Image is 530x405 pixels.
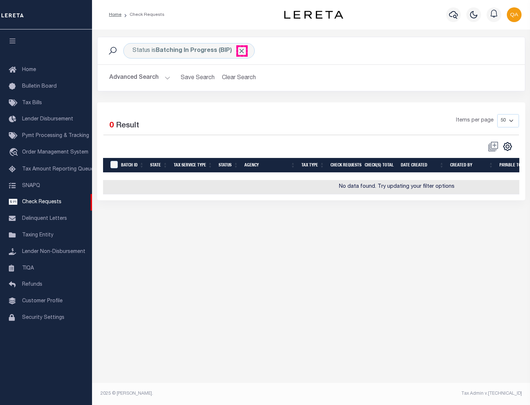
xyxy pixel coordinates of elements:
[116,120,139,132] label: Result
[298,158,328,173] th: Tax Type: activate to sort column ascending
[22,84,57,89] span: Bulletin Board
[22,117,73,122] span: Lender Disbursement
[22,183,40,188] span: SNAPQ
[317,390,522,397] div: Tax Admin v.[TECHNICAL_ID]
[147,158,171,173] th: State: activate to sort column ascending
[22,249,85,254] span: Lender Non-Disbursement
[238,47,245,55] span: Click to Remove
[176,71,219,85] button: Save Search
[216,158,241,173] th: Status: activate to sort column ascending
[22,150,88,155] span: Order Management System
[398,158,447,173] th: Date Created: activate to sort column ascending
[456,117,494,125] span: Items per page
[22,299,63,304] span: Customer Profile
[9,148,21,158] i: travel_explore
[22,133,89,138] span: Pymt Processing & Tracking
[22,282,42,287] span: Refunds
[109,122,114,130] span: 0
[22,200,61,205] span: Check Requests
[118,158,147,173] th: Batch Id: activate to sort column ascending
[121,11,165,18] li: Check Requests
[507,7,522,22] img: svg+xml;base64,PHN2ZyB4bWxucz0iaHR0cDovL3d3dy53My5vcmcvMjAwMC9zdmciIHBvaW50ZXItZXZlbnRzPSJub25lIi...
[171,158,216,173] th: Tax Service Type: activate to sort column ascending
[123,43,255,59] div: Status is
[219,71,259,85] button: Clear Search
[109,13,121,17] a: Home
[22,216,67,221] span: Delinquent Letters
[241,158,298,173] th: Agency: activate to sort column ascending
[95,390,311,397] div: 2025 © [PERSON_NAME].
[328,158,362,173] th: Check Requests
[22,315,64,320] span: Security Settings
[109,71,170,85] button: Advanced Search
[22,233,53,238] span: Taxing Entity
[284,11,343,19] img: logo-dark.svg
[362,158,398,173] th: Check(s) Total
[22,101,42,106] span: Tax Bills
[22,167,94,172] span: Tax Amount Reporting Queue
[447,158,497,173] th: Created By: activate to sort column ascending
[156,48,245,54] b: Batching In Progress (BIP)
[22,265,34,271] span: TIQA
[22,67,36,73] span: Home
